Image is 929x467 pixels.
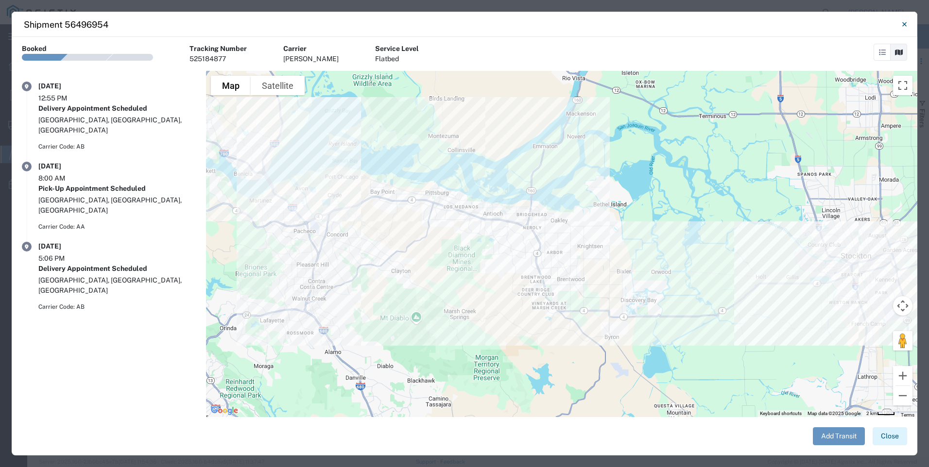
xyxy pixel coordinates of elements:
[38,161,87,171] div: [DATE]
[38,142,196,151] div: Carrier Code: AB
[211,76,251,95] button: Show street map
[283,44,339,54] div: Carrier
[866,411,877,416] span: 2 km
[895,15,914,34] button: Close
[283,54,339,64] div: [PERSON_NAME]
[38,115,196,135] div: [GEOGRAPHIC_DATA], [GEOGRAPHIC_DATA], [GEOGRAPHIC_DATA]
[38,103,196,114] div: Delivery Appointment Scheduled
[901,412,914,417] a: Terms
[893,296,912,316] button: Map camera controls
[24,18,108,31] h4: Shipment 56496954
[760,410,802,417] button: Keyboard shortcuts
[893,76,912,95] button: Toggle fullscreen view
[38,241,87,251] div: [DATE]
[189,54,247,64] div: 525184877
[38,173,87,183] div: 8:00 AM
[251,76,305,95] button: Show satellite imagery
[38,183,196,194] div: Pick-Up Appointment Scheduled
[893,386,912,405] button: Zoom out
[22,44,47,54] div: Booked
[863,410,898,417] button: Map Scale: 2 km per 33 pixels
[38,275,196,296] div: [GEOGRAPHIC_DATA], [GEOGRAPHIC_DATA], [GEOGRAPHIC_DATA]
[38,195,196,216] div: [GEOGRAPHIC_DATA], [GEOGRAPHIC_DATA], [GEOGRAPHIC_DATA]
[38,93,87,103] div: 12:55 PM
[38,302,196,311] div: Carrier Code: AB
[873,427,907,445] button: Close
[808,411,860,416] span: Map data ©2025 Google
[893,366,912,385] button: Zoom in
[189,44,247,54] div: Tracking Number
[38,264,196,274] div: Delivery Appointment Scheduled
[208,404,241,417] a: Open this area in Google Maps (opens a new window)
[38,253,87,264] div: 5:06 PM
[38,81,87,91] div: [DATE]
[208,404,241,417] img: Google
[375,44,419,54] div: Service Level
[893,331,912,350] button: Drag Pegman onto the map to open Street View
[38,222,196,231] div: Carrier Code: AA
[375,54,419,64] div: Flatbed
[813,427,865,445] button: Add Transit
